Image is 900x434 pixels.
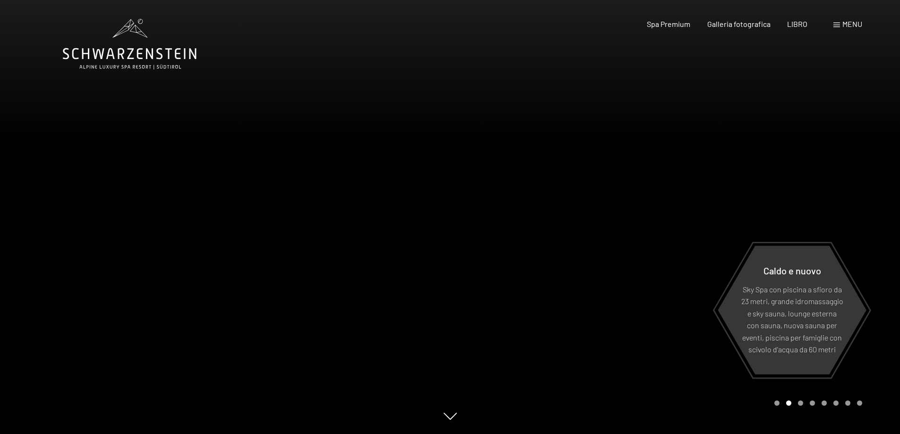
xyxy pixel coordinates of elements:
div: Pagina 6 della giostra [833,400,839,406]
div: Paginazione carosello [771,400,862,406]
font: Sky Spa con piscina a sfioro da 23 metri, grande idromassaggio e sky sauna, lounge esterna con sa... [741,284,843,354]
font: Caldo e nuovo [763,264,821,276]
div: Pagina 3 della giostra [798,400,803,406]
div: Pagina 5 della giostra [822,400,827,406]
a: LIBRO [787,19,807,28]
a: Spa Premium [647,19,690,28]
a: Caldo e nuovo Sky Spa con piscina a sfioro da 23 metri, grande idromassaggio e sky sauna, lounge ... [717,245,867,375]
font: menu [842,19,862,28]
div: Carousel Page 1 [774,400,780,406]
a: Galleria fotografica [707,19,771,28]
div: Carosello Pagina 7 [845,400,850,406]
div: Pagina 8 della giostra [857,400,862,406]
div: Pagina 4 del carosello [810,400,815,406]
div: Carousel Page 2 (Current Slide) [786,400,791,406]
